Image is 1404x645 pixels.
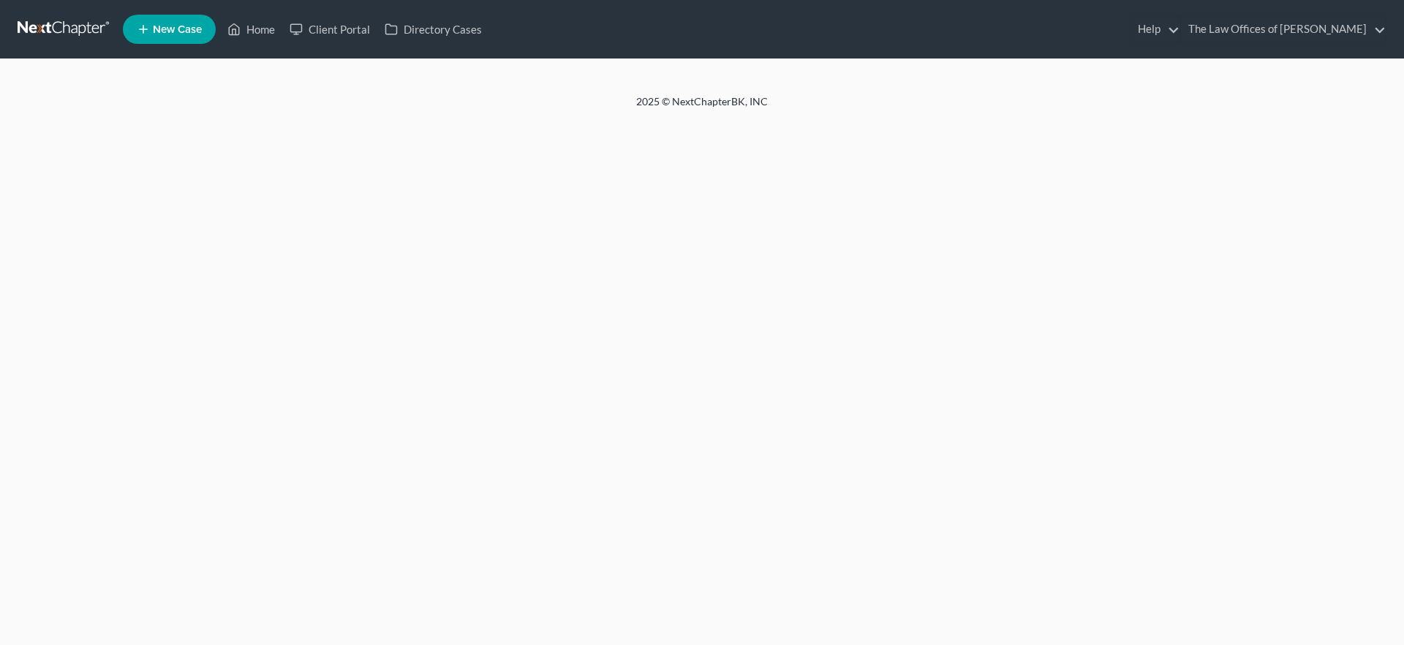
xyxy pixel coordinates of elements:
[282,16,377,42] a: Client Portal
[1131,16,1180,42] a: Help
[220,16,282,42] a: Home
[1181,16,1386,42] a: The Law Offices of [PERSON_NAME]
[123,15,216,44] new-legal-case-button: New Case
[285,94,1119,121] div: 2025 © NextChapterBK, INC
[377,16,489,42] a: Directory Cases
